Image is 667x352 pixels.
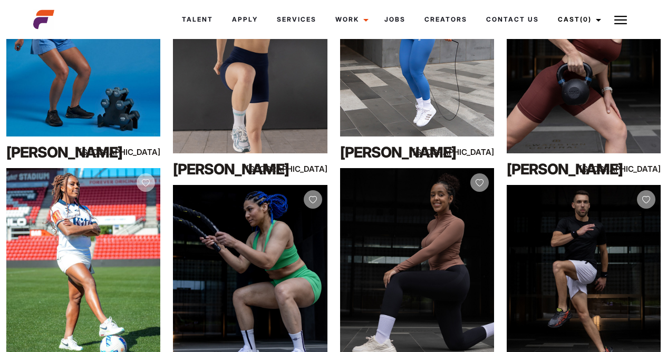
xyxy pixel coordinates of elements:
a: Work [326,5,375,34]
div: [PERSON_NAME] [507,159,599,180]
a: Contact Us [477,5,548,34]
div: [GEOGRAPHIC_DATA] [281,162,327,175]
a: Apply [223,5,267,34]
a: Casted Talent [469,39,627,61]
div: [GEOGRAPHIC_DATA] [114,145,161,159]
span: (0) [580,15,592,23]
p: Your shortlist is empty, get started by shortlisting talent. [469,61,627,93]
div: [PERSON_NAME] [173,159,265,180]
a: Talent [172,5,223,34]
div: [GEOGRAPHIC_DATA] [448,145,494,159]
a: Creators [415,5,477,34]
img: cropped-aefm-brand-fav-22-square.png [33,9,54,30]
img: Burger icon [614,14,627,26]
a: Cast(0) [548,5,607,34]
a: Services [267,5,326,34]
div: [PERSON_NAME] [340,142,432,163]
div: [PERSON_NAME] [6,142,99,163]
a: Browse Talent [476,99,621,128]
a: Jobs [375,5,415,34]
div: [GEOGRAPHIC_DATA] [614,162,661,175]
